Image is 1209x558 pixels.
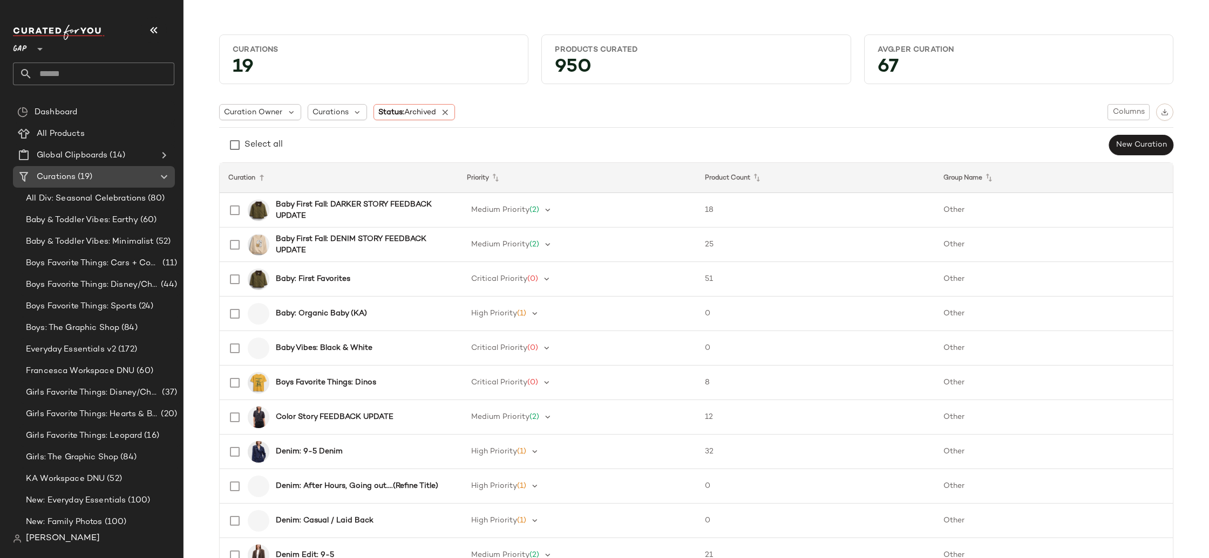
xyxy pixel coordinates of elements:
[1112,108,1145,116] span: Columns
[224,59,524,79] div: 19
[26,516,103,528] span: New: Family Photos
[529,206,539,214] span: (2)
[248,234,269,256] img: cn59776848.jpg
[233,45,515,55] div: Curations
[26,451,118,464] span: Girls: The Graphic Shop
[26,322,119,334] span: Boys: The Graphic Shop
[378,107,436,118] span: Status:
[160,387,177,399] span: (37)
[159,408,177,421] span: (20)
[26,494,126,507] span: New: Everyday Essentials
[118,451,137,464] span: (84)
[105,473,122,485] span: (52)
[159,279,177,291] span: (44)
[696,163,935,193] th: Product Count
[276,199,445,222] b: Baby First Fall: DARKER STORY FEEDBACK UPDATE
[248,407,269,428] img: cn59737125.jpg
[555,45,837,55] div: Products Curated
[116,343,137,356] span: (172)
[244,139,283,151] div: Select all
[471,378,527,387] span: Critical Priority
[35,106,77,119] span: Dashboard
[935,297,1173,331] td: Other
[696,435,935,469] td: 32
[471,447,517,456] span: High Priority
[878,45,1160,55] div: Avg.per Curation
[696,469,935,504] td: 0
[696,504,935,538] td: 0
[103,516,127,528] span: (100)
[37,128,85,140] span: All Products
[276,342,372,354] b: Baby Vibes: Black & White
[107,149,125,162] span: (14)
[458,163,697,193] th: Priority
[1108,104,1150,120] button: Columns
[471,413,529,421] span: Medium Priority
[935,435,1173,469] td: Other
[37,149,107,162] span: Global Clipboards
[26,430,142,442] span: Girls Favorite Things: Leopard
[276,273,350,285] b: Baby: First Favorites
[546,59,846,79] div: 950
[404,108,436,116] span: Archived
[119,322,138,334] span: (84)
[154,236,171,248] span: (52)
[26,300,137,313] span: Boys Favorite Things: Sports
[76,171,92,183] span: (19)
[1116,141,1167,149] span: New Curation
[17,107,28,118] img: svg%3e
[37,171,76,183] span: Curations
[220,163,458,193] th: Curation
[26,532,100,545] span: [PERSON_NAME]
[276,446,343,457] b: Denim: 9-5 Denim
[276,411,393,423] b: Color Story FEEDBACK UPDATE
[517,309,526,318] span: (1)
[26,408,159,421] span: Girls Favorite Things: Hearts & Bows
[935,228,1173,262] td: Other
[26,473,105,485] span: KA Workspace DNU
[935,331,1173,366] td: Other
[471,344,527,352] span: Critical Priority
[13,25,105,40] img: cfy_white_logo.C9jOOHJF.svg
[471,482,517,490] span: High Priority
[137,300,154,313] span: (24)
[529,240,539,249] span: (2)
[696,262,935,297] td: 51
[126,494,150,507] span: (100)
[160,257,177,270] span: (11)
[935,400,1173,435] td: Other
[13,534,22,543] img: svg%3e
[696,193,935,228] td: 18
[26,257,160,270] span: Boys Favorite Things: Cars + Construction
[935,163,1173,193] th: Group Name
[26,387,160,399] span: Girls Favorite Things: Disney/Characters
[1109,135,1173,155] button: New Curation
[527,344,538,352] span: (0)
[224,107,282,118] span: Curation Owner
[527,378,538,387] span: (0)
[26,214,138,226] span: Baby & Toddler Vibes: Earthy
[13,37,27,56] span: GAP
[869,59,1169,79] div: 67
[138,214,157,226] span: (60)
[142,430,159,442] span: (16)
[696,400,935,435] td: 12
[517,447,526,456] span: (1)
[276,515,373,526] b: Denim: Casual / Laid Back
[517,516,526,525] span: (1)
[26,365,134,377] span: Francesca Workspace DNU
[248,441,269,463] img: cn60584935.jpg
[276,308,367,319] b: Baby: Organic Baby (KA)
[1161,108,1169,116] img: svg%3e
[935,193,1173,228] td: Other
[146,192,165,205] span: (80)
[248,199,269,221] img: cn60360225.jpg
[26,279,159,291] span: Boys Favorite Things: Disney/Characters
[935,504,1173,538] td: Other
[276,377,376,388] b: Boys Favorite Things: Dinos
[527,275,538,283] span: (0)
[696,331,935,366] td: 0
[248,268,269,290] img: cn60360225.jpg
[696,366,935,400] td: 8
[529,413,539,421] span: (2)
